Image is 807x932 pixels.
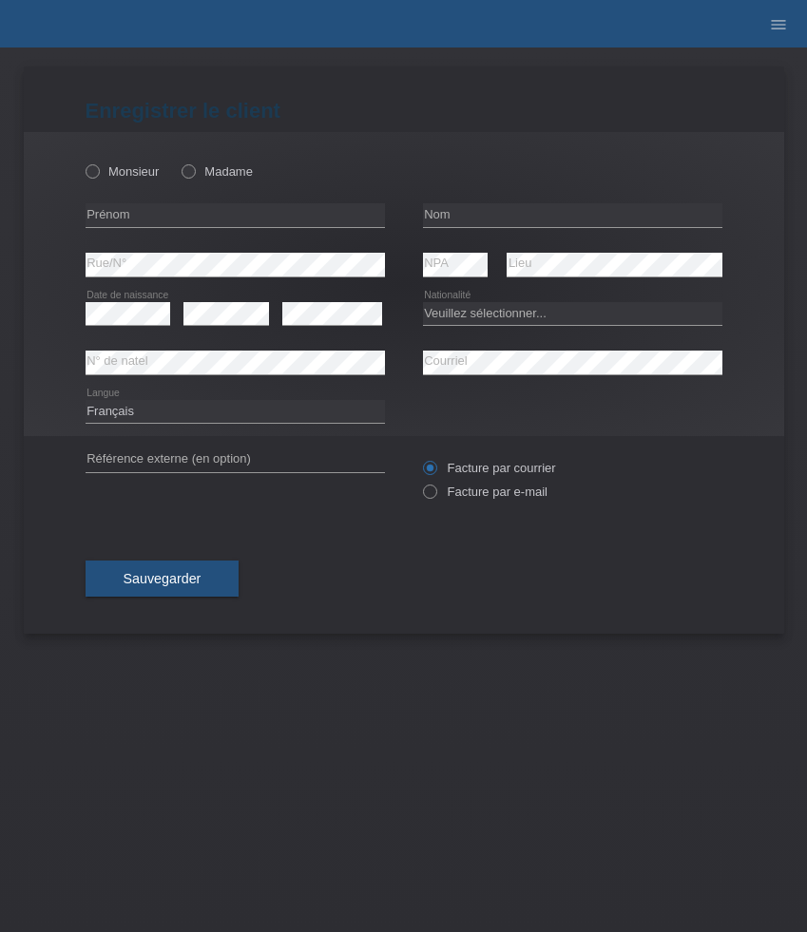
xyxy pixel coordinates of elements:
[124,571,202,586] span: Sauvegarder
[423,461,435,485] input: Facture par courrier
[769,15,788,34] i: menu
[759,18,797,29] a: menu
[86,164,98,177] input: Monsieur
[182,164,253,179] label: Madame
[86,561,240,597] button: Sauvegarder
[86,164,160,179] label: Monsieur
[86,99,722,123] h1: Enregistrer le client
[423,461,556,475] label: Facture par courrier
[423,485,435,508] input: Facture par e-mail
[182,164,194,177] input: Madame
[423,485,548,499] label: Facture par e-mail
